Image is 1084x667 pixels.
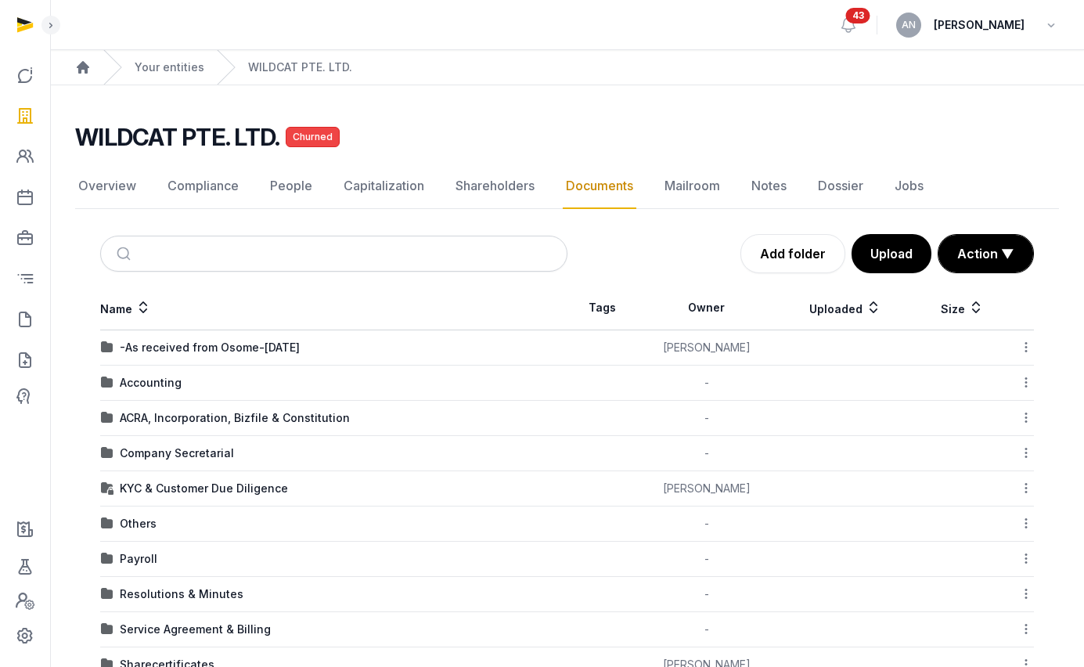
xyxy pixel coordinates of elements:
[638,401,775,436] td: -
[775,286,914,330] th: Uploaded
[938,235,1033,272] button: Action ▼
[101,517,113,530] img: folder.svg
[891,164,927,209] a: Jobs
[740,234,845,273] a: Add folder
[101,447,113,460] img: folder.svg
[75,164,1059,209] nav: Tabs
[101,482,113,495] img: folder-locked-icon.svg
[340,164,427,209] a: Capitalization
[846,8,870,23] span: 43
[563,164,636,209] a: Documents
[107,236,144,271] button: Submit
[286,127,340,147] span: Churned
[75,164,139,209] a: Overview
[101,377,113,389] img: folder.svg
[120,410,350,426] div: ACRA, Incorporation, Bizfile & Constitution
[50,50,1084,85] nav: Breadcrumb
[75,123,279,151] h2: WILDCAT PTE. LTD.
[902,20,916,30] span: AN
[638,542,775,577] td: -
[638,436,775,471] td: -
[452,164,538,209] a: Shareholders
[638,286,775,330] th: Owner
[815,164,866,209] a: Dossier
[638,577,775,612] td: -
[248,59,352,75] a: WILDCAT PTE. LTD.
[101,553,113,565] img: folder.svg
[100,286,567,330] th: Name
[101,623,113,636] img: folder.svg
[748,164,790,209] a: Notes
[267,164,315,209] a: People
[915,286,1010,330] th: Size
[120,586,243,602] div: Resolutions & Minutes
[934,16,1025,34] span: [PERSON_NAME]
[120,375,182,391] div: Accounting
[120,516,157,532] div: Others
[638,612,775,647] td: -
[638,330,775,366] td: [PERSON_NAME]
[120,481,288,496] div: KYC & Customer Due Diligence
[101,588,113,600] img: folder.svg
[120,340,300,355] div: -As received from Osome-[DATE]
[101,412,113,424] img: folder.svg
[852,234,931,273] button: Upload
[120,551,157,567] div: Payroll
[164,164,242,209] a: Compliance
[567,286,639,330] th: Tags
[101,341,113,354] img: folder.svg
[135,59,204,75] a: Your entities
[120,622,271,637] div: Service Agreement & Billing
[661,164,723,209] a: Mailroom
[120,445,234,461] div: Company Secretarial
[638,471,775,507] td: [PERSON_NAME]
[638,366,775,401] td: -
[638,507,775,542] td: -
[896,13,921,38] button: AN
